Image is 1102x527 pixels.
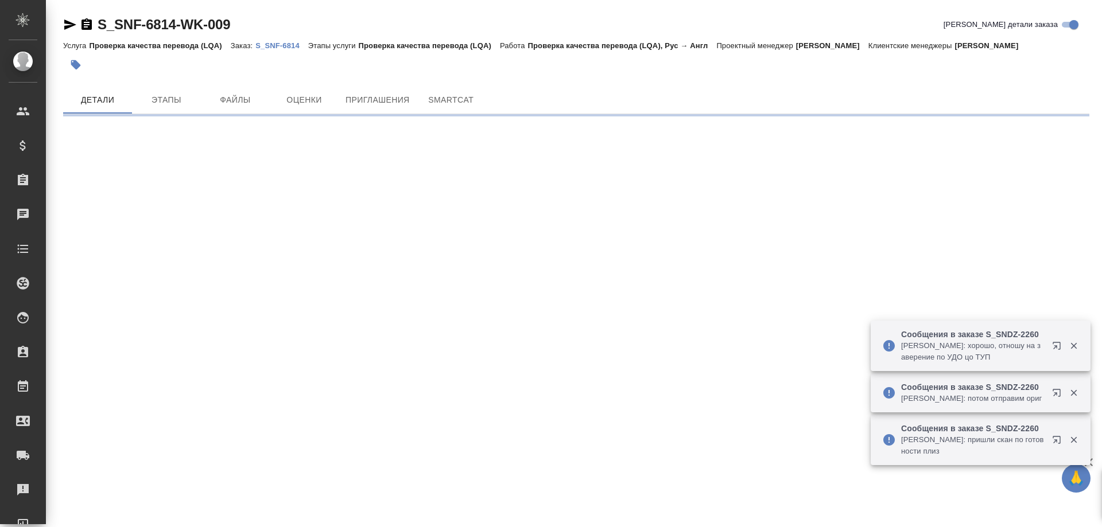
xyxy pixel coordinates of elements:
[308,41,359,50] p: Этапы услуги
[1045,428,1073,456] button: Открыть в новой вкладке
[424,93,479,107] span: SmartCat
[255,41,308,50] p: S_SNF-6814
[1062,388,1085,398] button: Закрыть
[954,41,1027,50] p: [PERSON_NAME]
[1062,341,1085,351] button: Закрыть
[500,41,528,50] p: Работа
[901,340,1045,363] p: [PERSON_NAME]: хорошо, отношу на заверение по УДО цо ТУП
[944,19,1058,30] span: [PERSON_NAME] детали заказа
[70,93,125,107] span: Детали
[901,329,1045,340] p: Сообщения в заказе S_SNDZ-2260
[277,93,332,107] span: Оценки
[716,41,796,50] p: Проектный менеджер
[255,40,308,50] a: S_SNF-6814
[346,93,410,107] span: Приглашения
[89,41,230,50] p: Проверка качества перевода (LQA)
[63,41,89,50] p: Услуга
[63,52,88,77] button: Добавить тэг
[796,41,868,50] p: [PERSON_NAME]
[139,93,194,107] span: Этапы
[1045,381,1073,409] button: Открыть в новой вкладке
[63,18,77,32] button: Скопировать ссылку для ЯМессенджера
[98,17,230,32] a: S_SNF-6814-WK-009
[901,381,1045,393] p: Сообщения в заказе S_SNDZ-2260
[1062,435,1085,445] button: Закрыть
[868,41,955,50] p: Клиентские менеджеры
[359,41,500,50] p: Проверка качества перевода (LQA)
[80,18,94,32] button: Скопировать ссылку
[1045,334,1073,362] button: Открыть в новой вкладке
[901,423,1045,434] p: Сообщения в заказе S_SNDZ-2260
[901,393,1045,404] p: [PERSON_NAME]: потом отправим ориг
[208,93,263,107] span: Файлы
[528,41,717,50] p: Проверка качества перевода (LQA), Рус → Англ
[901,434,1045,457] p: [PERSON_NAME]: пришли скан по готовности плиз
[231,41,255,50] p: Заказ:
